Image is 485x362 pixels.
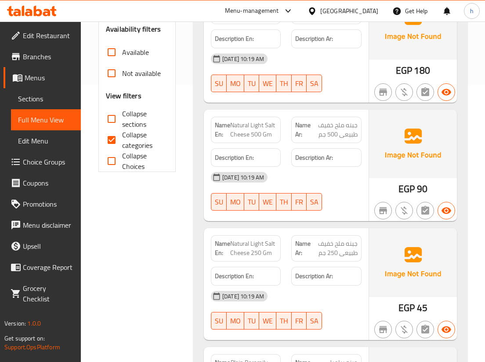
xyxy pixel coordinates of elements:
span: TH [280,315,288,327]
span: Sections [18,93,74,104]
button: TU [244,193,259,211]
span: SA [310,315,319,327]
button: Purchased item [395,321,413,338]
span: TH [280,77,288,90]
span: Collapse categories [122,129,161,151]
a: Edit Restaurant [4,25,81,46]
span: Get support on: [4,333,45,344]
span: جبنه ملح خفيف طبيعى 500 جم [311,121,357,139]
span: [DATE] 10:19 AM [219,173,268,182]
button: SU [211,312,227,330]
strong: Description Ar: [295,271,333,282]
span: 1.0.0 [27,318,41,329]
span: Edit Menu [18,136,74,146]
span: [DATE] 10:19 AM [219,292,268,301]
span: Coupons [23,178,74,188]
button: MO [227,193,244,211]
button: Not has choices [416,83,434,101]
span: Not available [122,68,161,79]
span: WE [263,77,273,90]
span: FR [295,77,303,90]
strong: Name En: [215,239,230,258]
span: Available [122,47,149,57]
span: 90 [417,180,427,197]
img: Ae5nvW7+0k+MAAAAAElFTkSuQmCC [369,228,457,297]
span: 45 [417,299,427,316]
a: Edit Menu [11,130,81,151]
div: [GEOGRAPHIC_DATA] [320,6,378,16]
span: [DATE] 10:19 AM [219,55,268,63]
span: SU [215,77,223,90]
h3: View filters [106,91,141,101]
button: WE [259,75,276,92]
button: SA [307,193,322,211]
span: MO [230,77,241,90]
span: Promotions [23,199,74,209]
a: Full Menu View [11,109,81,130]
button: MO [227,75,244,92]
strong: Name Ar: [295,239,311,258]
img: Ae5nvW7+0k+MAAAAAElFTkSuQmCC [369,110,457,178]
strong: Name En: [215,121,230,139]
strong: Description En: [215,152,254,163]
a: Support.OpsPlatform [4,341,60,353]
span: TU [248,315,256,327]
span: جبنه ملح خفيف طبيعى 250 جم [311,239,357,258]
strong: Description En: [215,271,254,282]
span: Upsell [23,241,74,251]
span: SU [215,315,223,327]
button: FR [292,312,307,330]
button: Purchased item [395,202,413,219]
button: WE [259,312,276,330]
button: TH [276,312,292,330]
a: Branches [4,46,81,67]
button: SU [211,75,227,92]
div: Menu-management [225,6,279,16]
button: Available [438,321,455,338]
strong: Description Ar: [295,33,333,44]
span: WE [263,315,273,327]
span: MO [230,315,241,327]
button: TU [244,75,259,92]
span: Natural Light Salt Cheese 500 Gm [230,121,277,139]
span: Natural Light Salt Cheese 250 Gm [230,239,277,258]
span: Full Menu View [18,115,74,125]
a: Menus [4,67,81,88]
button: TH [276,193,292,211]
span: Version: [4,318,26,329]
span: Grocery Checklist [23,283,74,304]
button: MO [227,312,244,330]
button: TU [244,312,259,330]
button: SA [307,312,322,330]
a: Upsell [4,236,81,257]
span: TU [248,77,256,90]
span: Choice Groups [23,157,74,167]
a: Promotions [4,194,81,215]
a: Sections [11,88,81,109]
span: Menu disclaimer [23,220,74,230]
span: EGP [398,180,415,197]
span: FR [295,196,303,208]
h3: Availability filters [106,24,161,34]
span: TU [248,196,256,208]
button: Available [438,202,455,219]
span: EGP [398,299,415,316]
span: Edit Restaurant [23,30,74,41]
span: MO [230,196,241,208]
button: SU [211,193,227,211]
span: Coverage Report [23,262,74,272]
span: FR [295,315,303,327]
button: Not branch specific item [374,321,392,338]
span: Collapse Choices [122,151,161,172]
span: EGP [396,62,412,79]
button: Not branch specific item [374,202,392,219]
a: Grocery Checklist [4,278,81,309]
button: FR [292,193,307,211]
button: FR [292,75,307,92]
span: 180 [414,62,430,79]
strong: Name Ar: [295,121,311,139]
button: TH [276,75,292,92]
strong: Description Ar: [295,152,333,163]
span: WE [263,196,273,208]
span: TH [280,196,288,208]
